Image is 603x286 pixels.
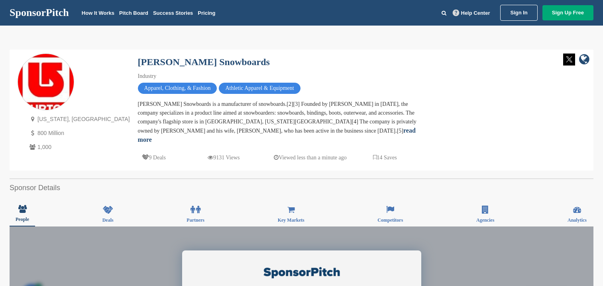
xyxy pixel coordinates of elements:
p: 800 Million [27,128,130,138]
span: Key Markets [278,218,304,222]
a: company link [579,54,589,67]
span: Apparel, Clothing, & Fashion [138,83,217,94]
p: 14 Saves [373,153,397,163]
a: Sign Up Free [542,5,593,20]
span: Partners [187,218,204,222]
span: Athletic Apparel & Equipment [219,83,300,94]
a: read more [138,127,416,143]
span: Deals [102,218,114,222]
a: Success Stories [153,10,193,16]
p: 9131 Views [208,153,240,163]
img: Sponsorpitch & Burton Snowboards [18,54,74,117]
span: Agencies [476,218,494,222]
div: Industry [138,72,417,81]
a: [PERSON_NAME] Snowboards [138,57,270,67]
img: Twitter white [563,54,575,66]
span: Analytics [568,218,587,222]
a: Pricing [198,10,215,16]
a: Pitch Board [119,10,148,16]
h2: Sponsor Details [10,183,593,193]
p: 9 Deals [142,153,166,163]
span: Competitors [377,218,403,222]
a: How It Works [82,10,114,16]
div: [PERSON_NAME] Snowboards is a manufacturer of snowboards.[2][3] Founded by [PERSON_NAME] in [DATE... [138,100,417,145]
p: [US_STATE], [GEOGRAPHIC_DATA] [27,114,130,124]
a: Help Center [451,8,492,18]
span: People [16,217,29,222]
p: Viewed less than a minute ago [274,153,347,163]
a: SponsorPitch [10,8,69,18]
a: Sign In [500,5,537,21]
p: 1,000 [27,142,130,152]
